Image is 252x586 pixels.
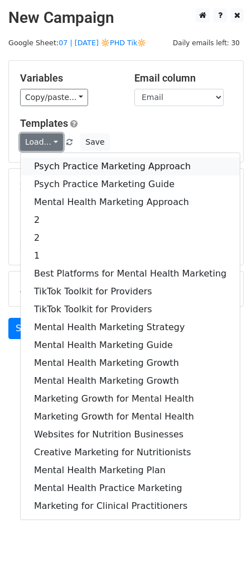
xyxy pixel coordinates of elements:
[21,283,240,301] a: TikTok Toolkit for Providers
[21,247,240,265] a: 1
[169,39,244,47] a: Daily emails left: 30
[8,8,244,27] h2: New Campaign
[21,408,240,426] a: Marketing Growth for Mental Health
[21,372,240,390] a: Mental Health Marketing Growth
[21,265,240,283] a: Best Platforms for Mental Health Marketing
[8,39,146,47] small: Google Sheet:
[20,134,63,151] a: Load...
[21,426,240,444] a: Websites for Nutrition Businesses
[21,497,240,515] a: Marketing for Clinical Practitioners
[169,37,244,49] span: Daily emails left: 30
[196,532,252,586] iframe: Chat Widget
[21,301,240,318] a: TikTok Toolkit for Providers
[21,354,240,372] a: Mental Health Marketing Growth
[20,72,118,84] h5: Variables
[8,318,45,339] a: Send
[20,117,68,129] a: Templates
[21,461,240,479] a: Mental Health Marketing Plan
[59,39,146,47] a: 07 | [DATE] 🔆PHD Tik🔆
[21,336,240,354] a: Mental Health Marketing Guide
[80,134,109,151] button: Save
[21,193,240,211] a: Mental Health Marketing Approach
[21,175,240,193] a: Psych Practice Marketing Guide
[21,318,240,336] a: Mental Health Marketing Strategy
[21,390,240,408] a: Marketing Growth for Mental Health
[21,229,240,247] a: 2
[21,158,240,175] a: Psych Practice Marketing Approach
[21,211,240,229] a: 2
[21,444,240,461] a: Creative Marketing for Nutritionists
[20,89,88,106] a: Copy/paste...
[134,72,232,84] h5: Email column
[21,479,240,497] a: Mental Health Practice Marketing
